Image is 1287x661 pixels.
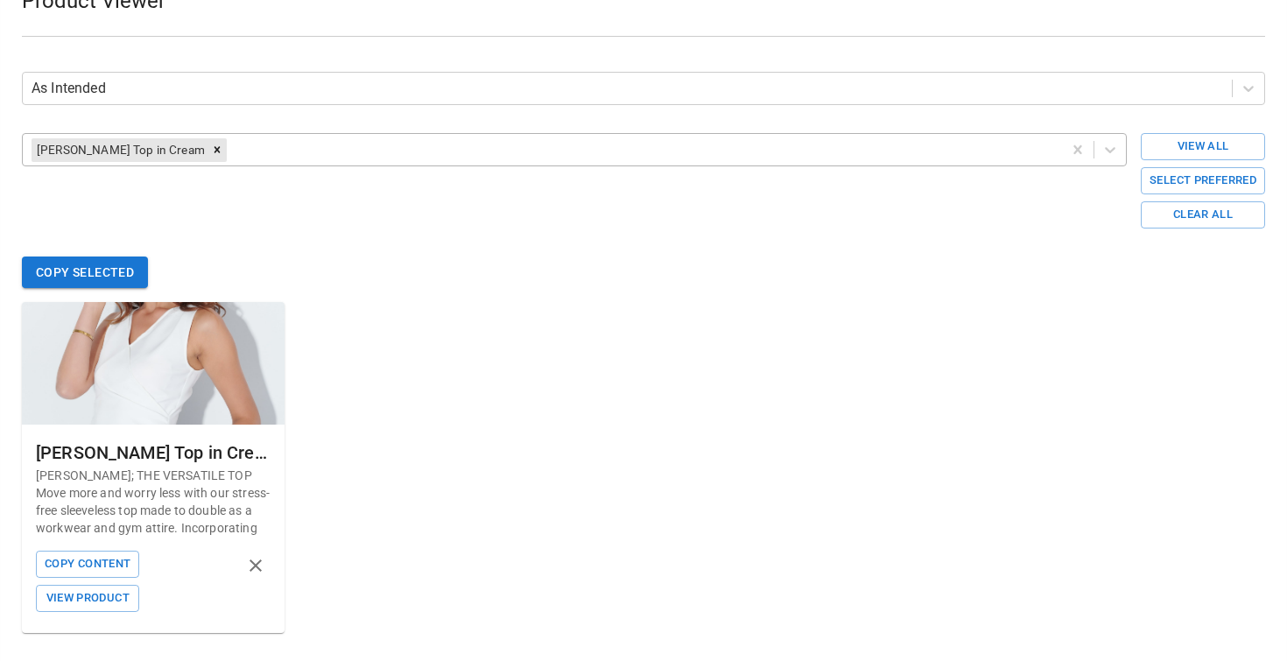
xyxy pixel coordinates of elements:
button: Copy Selected [22,257,148,289]
button: View Product [36,585,139,612]
div: [PERSON_NAME] Top in Cream [32,138,207,161]
button: Copy Content [36,551,139,578]
button: Clear All [1141,201,1265,229]
div: [PERSON_NAME] Top in Cream [36,439,271,467]
button: Select Preferred [1141,167,1265,194]
p: [PERSON_NAME]; THE VERSATILE TOP Move more and worry less with our stress-free sleeveless top mad... [36,467,271,537]
button: remove product [241,551,271,580]
img: VERA Top in Cream [22,302,285,425]
button: View All [1141,133,1265,160]
div: Remove VERA Top in Cream [207,138,227,161]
